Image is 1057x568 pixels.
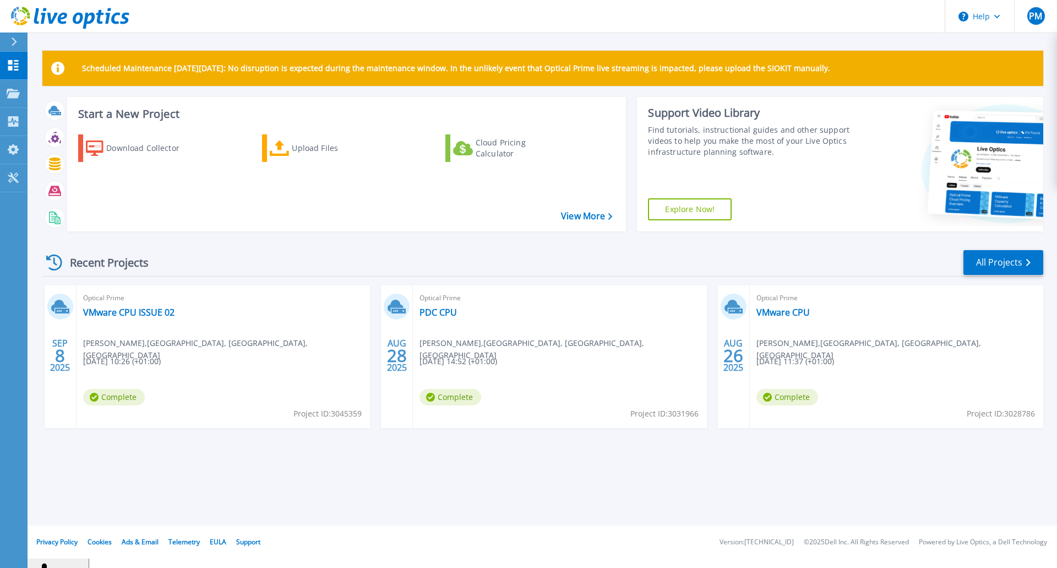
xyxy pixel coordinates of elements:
[756,307,810,318] a: VMware CPU
[386,336,407,376] div: AUG 2025
[419,307,457,318] a: PDC CPU
[83,355,161,367] span: [DATE] 10:26 (+01:00)
[83,292,363,304] span: Optical Prime
[122,537,159,547] a: Ads & Email
[50,336,70,376] div: SEP 2025
[293,408,362,420] span: Project ID: 3045359
[648,125,855,158] div: Find tutorials, instructional guides and other support videos to help you make the most of your L...
[561,211,612,221] a: View More
[292,137,380,159] div: Upload Files
[82,64,830,73] p: Scheduled Maintenance [DATE][DATE]: No disruption is expected during the maintenance window. In t...
[236,537,260,547] a: Support
[168,537,200,547] a: Telemetry
[723,336,744,376] div: AUG 2025
[445,134,568,162] a: Cloud Pricing Calculator
[1029,12,1042,20] span: PM
[88,537,112,547] a: Cookies
[78,134,201,162] a: Download Collector
[55,351,65,360] span: 8
[83,337,370,361] span: [PERSON_NAME] , [GEOGRAPHIC_DATA], [GEOGRAPHIC_DATA], [GEOGRAPHIC_DATA]
[720,539,794,546] li: Version: [TECHNICAL_ID]
[967,408,1035,420] span: Project ID: 3028786
[419,337,706,361] span: [PERSON_NAME] , [GEOGRAPHIC_DATA], [GEOGRAPHIC_DATA], [GEOGRAPHIC_DATA]
[83,307,175,318] a: VMware CPU ISSUE 02
[36,537,78,547] a: Privacy Policy
[419,292,700,304] span: Optical Prime
[648,198,732,220] a: Explore Now!
[804,539,909,546] li: © 2025 Dell Inc. All Rights Reserved
[630,408,699,420] span: Project ID: 3031966
[83,389,145,405] span: Complete
[419,389,481,405] span: Complete
[42,249,164,276] div: Recent Projects
[756,389,818,405] span: Complete
[756,292,1037,304] span: Optical Prime
[106,137,194,159] div: Download Collector
[210,537,226,547] a: EULA
[262,134,385,162] a: Upload Files
[963,250,1043,275] a: All Projects
[78,108,612,120] h3: Start a New Project
[476,137,564,159] div: Cloud Pricing Calculator
[648,106,855,120] div: Support Video Library
[756,355,834,367] span: [DATE] 11:37 (+01:00)
[419,355,497,367] span: [DATE] 14:52 (+01:00)
[756,337,1043,361] span: [PERSON_NAME] , [GEOGRAPHIC_DATA], [GEOGRAPHIC_DATA], [GEOGRAPHIC_DATA]
[723,351,743,360] span: 26
[919,539,1047,546] li: Powered by Live Optics, a Dell Technology
[387,351,407,360] span: 28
